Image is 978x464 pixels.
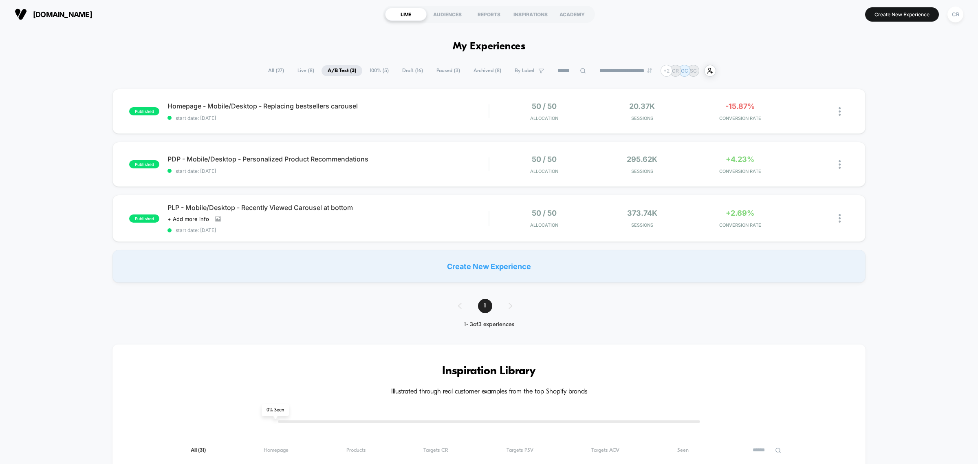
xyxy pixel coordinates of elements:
[450,321,529,328] div: 1 - 3 of 3 experiences
[453,41,526,53] h1: My Experiences
[591,447,619,453] span: Targets AOV
[291,65,320,76] span: Live ( 8 )
[595,222,689,228] span: Sessions
[690,68,697,74] p: SC
[510,8,551,21] div: INSPIRATIONS
[167,203,489,212] span: PLP - Mobile/Desktop - Recently Viewed Carousel at bottom
[530,115,558,121] span: Allocation
[198,448,206,453] span: ( 31 )
[532,209,557,217] span: 50 / 50
[385,8,427,21] div: LIVE
[262,65,290,76] span: All ( 27 )
[647,68,652,73] img: end
[167,115,489,121] span: start date: [DATE]
[396,65,429,76] span: Draft ( 16 )
[530,222,558,228] span: Allocation
[726,209,754,217] span: +2.69%
[945,6,966,23] button: CR
[430,65,466,76] span: Paused ( 3 )
[468,8,510,21] div: REPORTS
[322,65,362,76] span: A/B Test ( 3 )
[129,107,159,115] span: published
[427,8,468,21] div: AUDIENCES
[693,115,787,121] span: CONVERSION RATE
[264,447,289,453] span: Homepage
[595,115,689,121] span: Sessions
[839,107,841,116] img: close
[137,365,841,378] h3: Inspiration Library
[478,299,492,313] span: 1
[681,68,688,74] p: GC
[129,160,159,168] span: published
[672,68,679,74] p: CR
[167,216,209,222] span: + Add more info
[12,8,95,21] button: [DOMAIN_NAME]
[627,209,657,217] span: 373.74k
[947,7,963,22] div: CR
[693,168,787,174] span: CONVERSION RATE
[346,447,366,453] span: Products
[515,68,534,74] span: By Label
[137,388,841,396] h4: Illustrated through real customer examples from the top Shopify brands
[532,102,557,110] span: 50 / 50
[532,155,557,164] span: 50 / 50
[595,168,689,174] span: Sessions
[530,168,558,174] span: Allocation
[629,102,655,110] span: 20.37k
[33,10,92,19] span: [DOMAIN_NAME]
[167,168,489,174] span: start date: [DATE]
[423,447,448,453] span: Targets CR
[167,227,489,233] span: start date: [DATE]
[167,102,489,110] span: Homepage - Mobile/Desktop - Replacing bestsellers carousel
[15,8,27,20] img: Visually logo
[839,160,841,169] img: close
[677,447,689,453] span: Seen
[262,404,289,416] span: 0 % Seen
[865,7,939,22] button: Create New Experience
[112,250,866,283] div: Create New Experience
[129,214,159,223] span: published
[363,65,395,76] span: 100% ( 5 )
[551,8,593,21] div: ACADEMY
[191,447,206,453] span: All
[839,214,841,223] img: close
[627,155,657,164] span: 295.62k
[726,155,754,164] span: +4.23%
[467,65,507,76] span: Archived ( 8 )
[661,65,672,77] div: + 2
[167,155,489,163] span: PDP - Mobile/Desktop - Personalized Product Recommendations
[725,102,755,110] span: -15.87%
[507,447,533,453] span: Targets PSV
[693,222,787,228] span: CONVERSION RATE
